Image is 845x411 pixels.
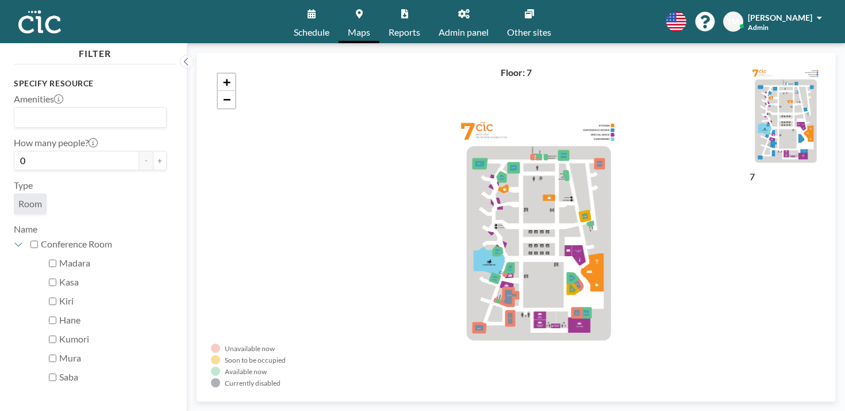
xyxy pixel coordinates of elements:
[225,379,281,387] div: Currently disabled
[223,75,231,89] span: +
[14,137,98,149] label: How many people?
[748,13,812,22] span: [PERSON_NAME]
[225,356,286,364] div: Soon to be occupied
[389,28,420,37] span: Reports
[218,74,235,91] a: Zoom in
[750,171,755,182] label: 7
[501,67,532,78] h4: Floor: 7
[218,91,235,108] a: Zoom out
[59,333,167,345] label: Kumori
[59,314,167,326] label: Hane
[59,352,167,364] label: Mura
[14,180,33,191] label: Type
[14,108,166,127] div: Search for option
[727,17,739,27] span: TM
[14,43,176,59] h4: FILTER
[18,198,42,210] span: Room
[748,23,769,32] span: Admin
[59,371,167,383] label: Saba
[16,110,160,125] input: Search for option
[59,295,167,307] label: Kiri
[294,28,329,37] span: Schedule
[14,78,167,89] h3: Specify resource
[348,28,370,37] span: Maps
[139,151,153,170] button: -
[59,276,167,288] label: Kasa
[153,151,167,170] button: +
[14,93,63,105] label: Amenities
[14,223,37,234] label: Name
[439,28,489,37] span: Admin panel
[507,28,551,37] span: Other sites
[223,92,231,106] span: −
[59,257,167,269] label: Madara
[225,367,267,376] div: Available now
[225,344,275,353] div: Unavailable now
[41,238,167,250] label: Conference Room
[750,67,821,169] img: e756fe08e05d43b3754d147caf3627ee.png
[18,10,61,33] img: organization-logo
